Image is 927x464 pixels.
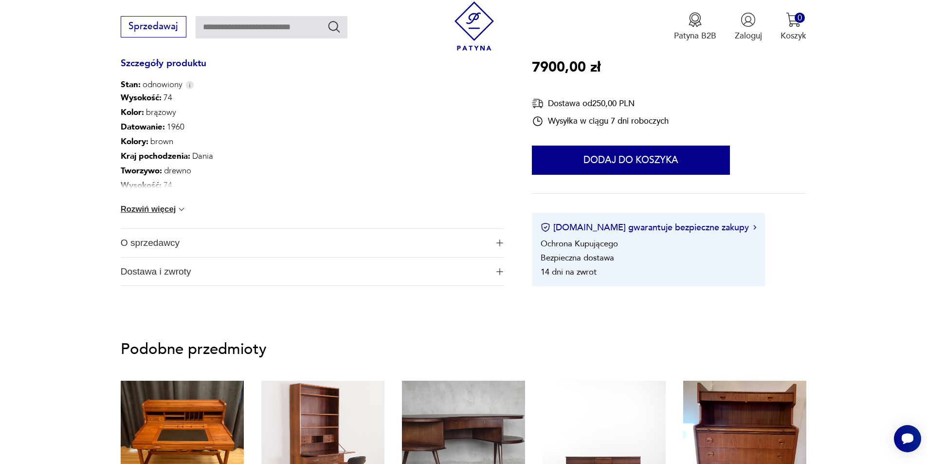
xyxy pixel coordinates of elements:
[121,134,381,149] p: brown
[185,81,194,89] img: Info icon
[786,12,801,27] img: Ikona koszyka
[121,60,504,79] h3: Szczegóły produktu
[177,204,186,214] img: chevron down
[121,23,186,31] a: Sprzedawaj
[121,229,504,257] button: Ikona plusaO sprzedawcy
[121,91,381,105] p: 74
[121,107,144,118] b: Kolor:
[121,180,162,191] b: Wysokość :
[532,115,669,127] div: Wysyłka w ciągu 7 dni roboczych
[121,342,807,356] p: Podobne przedmioty
[541,266,597,277] li: 14 dni na zwrot
[121,105,381,120] p: brązowy
[532,56,600,78] p: 7900,00 zł
[674,30,716,41] p: Patyna B2B
[795,13,805,23] div: 0
[121,120,381,134] p: 1960
[674,12,716,41] a: Ikona medaluPatyna B2B
[741,12,756,27] img: Ikonka użytkownika
[121,229,488,257] span: O sprzedawcy
[121,258,504,286] button: Ikona plusaDostawa i zwroty
[541,223,550,232] img: Ikona certyfikatu
[121,178,381,193] p: 74
[735,30,762,41] p: Zaloguj
[532,97,669,109] div: Dostawa od 250,00 PLN
[541,221,756,233] button: [DOMAIN_NAME] gwarantuje bezpieczne zakupy
[121,136,148,147] b: Kolory :
[121,150,190,162] b: Kraj pochodzenia :
[532,146,730,175] button: Dodaj do koszyka
[121,204,187,214] button: Rozwiń więcej
[327,19,341,34] button: Szukaj
[496,268,503,275] img: Ikona plusa
[894,425,921,452] iframe: Smartsupp widget button
[121,258,488,286] span: Dostawa i zwroty
[121,165,162,176] b: Tworzywo :
[121,164,381,178] p: drewno
[781,12,806,41] button: 0Koszyk
[450,1,499,51] img: Patyna - sklep z meblami i dekoracjami vintage
[674,12,716,41] button: Patyna B2B
[735,12,762,41] button: Zaloguj
[541,252,614,263] li: Bezpieczna dostawa
[753,225,756,230] img: Ikona strzałki w prawo
[121,121,165,132] b: Datowanie :
[688,12,703,27] img: Ikona medalu
[121,149,381,164] p: Dania
[121,16,186,37] button: Sprzedawaj
[496,240,503,246] img: Ikona plusa
[541,238,618,249] li: Ochrona Kupującego
[532,97,544,109] img: Ikona dostawy
[121,79,141,90] b: Stan:
[781,30,806,41] p: Koszyk
[121,92,162,103] b: Wysokość :
[121,79,182,91] span: odnowiony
